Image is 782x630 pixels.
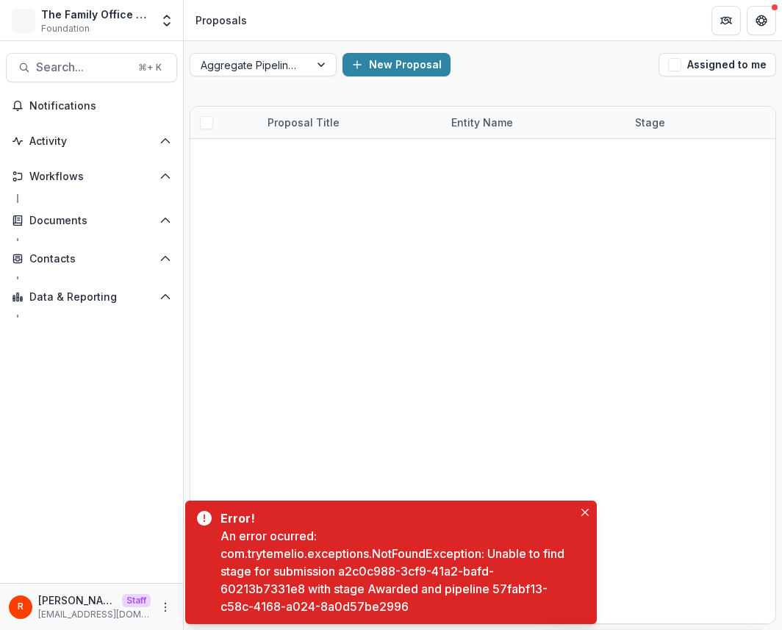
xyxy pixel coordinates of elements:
[18,602,24,612] div: Raj
[220,527,573,615] div: An error ocurred: com.trytemelio.exceptions.NotFoundException: Unable to find stage for submissio...
[6,285,177,309] button: Open Data & Reporting
[135,60,165,76] div: ⌘ + K
[29,171,154,183] span: Workflows
[442,107,626,138] div: Entity Name
[6,94,177,118] button: Notifications
[659,53,776,76] button: Assigned to me
[29,215,154,227] span: Documents
[38,608,151,621] p: [EMAIL_ADDRESS][DOMAIN_NAME]
[711,6,741,35] button: Partners
[342,53,451,76] button: New Proposal
[122,594,151,607] p: Staff
[259,107,442,138] div: Proposal Title
[38,593,116,608] p: [PERSON_NAME]
[442,115,522,130] div: Entity Name
[747,6,776,35] button: Get Help
[36,60,129,74] span: Search...
[29,253,154,265] span: Contacts
[626,115,674,130] div: Stage
[259,115,348,130] div: Proposal Title
[6,53,177,82] button: Search...
[29,100,171,112] span: Notifications
[576,504,594,521] button: Close
[29,291,154,304] span: Data & Reporting
[6,129,177,153] button: Open Activity
[220,509,567,527] div: Error!
[41,7,151,22] div: The Family Office Data Sandbox
[195,12,247,28] div: Proposals
[6,247,177,271] button: Open Contacts
[29,135,154,148] span: Activity
[157,598,174,616] button: More
[190,10,253,31] nav: breadcrumb
[41,22,90,35] span: Foundation
[6,165,177,188] button: Open Workflows
[6,209,177,232] button: Open Documents
[157,6,177,35] button: Open entity switcher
